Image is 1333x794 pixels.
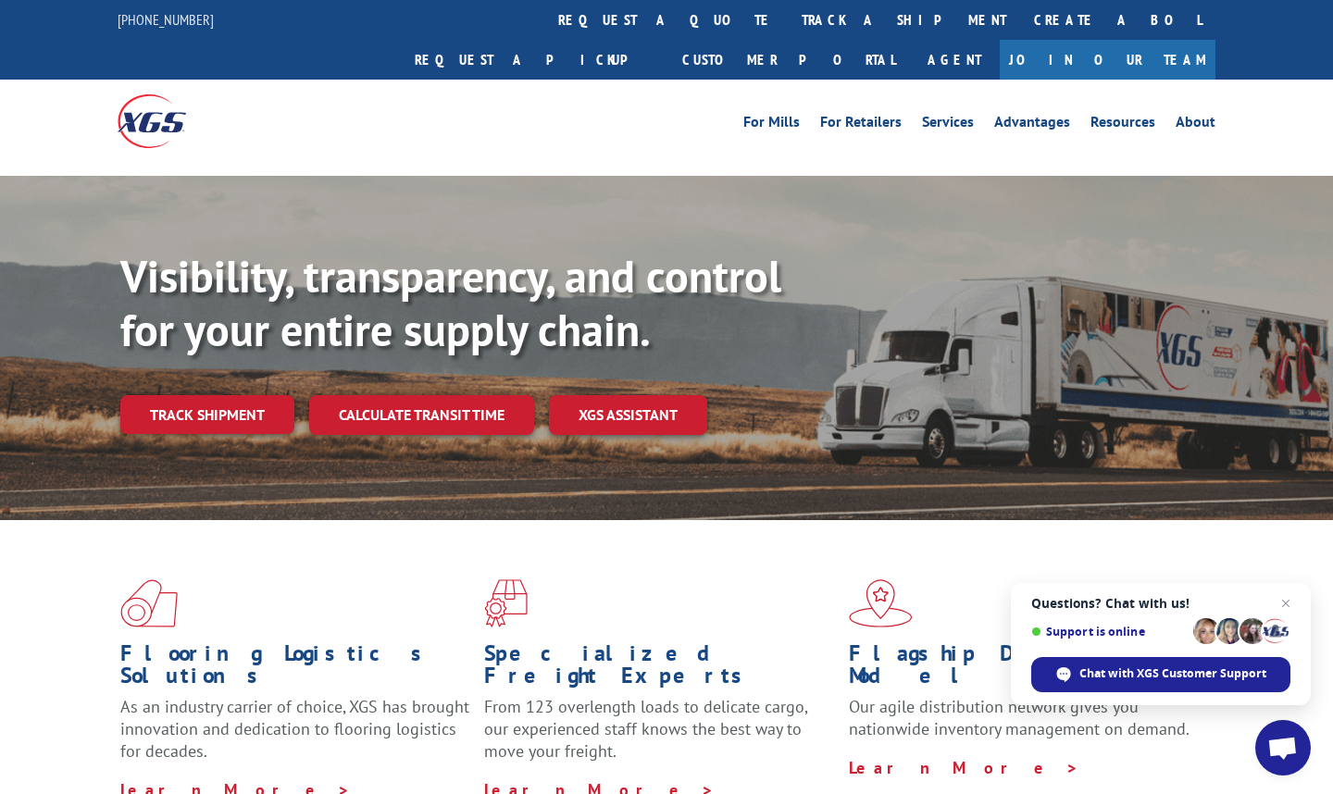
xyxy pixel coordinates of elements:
[1031,657,1290,692] span: Chat with XGS Customer Support
[1176,115,1215,135] a: About
[120,642,470,696] h1: Flooring Logistics Solutions
[120,247,781,358] b: Visibility, transparency, and control for your entire supply chain.
[484,579,528,627] img: xgs-icon-focused-on-flooring-red
[849,642,1199,696] h1: Flagship Distribution Model
[484,696,834,778] p: From 123 overlength loads to delicate cargo, our experienced staff knows the best way to move you...
[922,115,974,135] a: Services
[1255,720,1311,775] a: Open chat
[820,115,902,135] a: For Retailers
[484,642,834,696] h1: Specialized Freight Experts
[120,579,178,627] img: xgs-icon-total-supply-chain-intelligence-red
[401,40,668,80] a: Request a pickup
[994,115,1070,135] a: Advantages
[849,757,1079,778] a: Learn More >
[120,696,469,762] span: As an industry carrier of choice, XGS has brought innovation and dedication to flooring logistics...
[1000,40,1215,80] a: Join Our Team
[1079,665,1266,682] span: Chat with XGS Customer Support
[849,579,913,627] img: xgs-icon-flagship-distribution-model-red
[668,40,909,80] a: Customer Portal
[849,696,1190,739] span: Our agile distribution network gives you nationwide inventory management on demand.
[118,10,214,29] a: [PHONE_NUMBER]
[120,395,294,434] a: Track shipment
[1090,115,1155,135] a: Resources
[909,40,1000,80] a: Agent
[309,395,534,435] a: Calculate transit time
[549,395,707,435] a: XGS ASSISTANT
[743,115,800,135] a: For Mills
[1031,625,1187,639] span: Support is online
[1031,596,1290,611] span: Questions? Chat with us!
